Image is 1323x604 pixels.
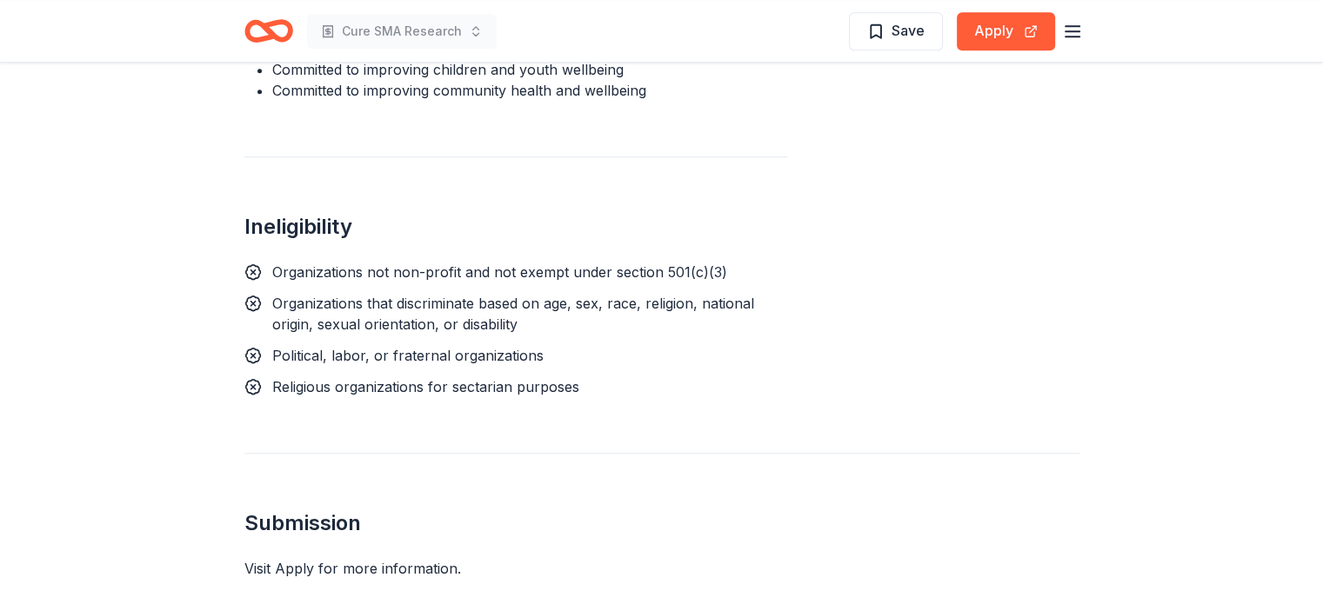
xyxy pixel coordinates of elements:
[272,263,727,281] span: Organizations not non-profit and not exempt under section 501(c)(3)
[272,347,544,364] span: Political, labor, or fraternal organizations
[272,80,787,101] li: Committed to improving community health and wellbeing
[307,14,497,49] button: Cure SMA Research
[244,509,1079,537] h2: Submission
[272,59,787,80] li: Committed to improving children and youth wellbeing
[244,558,1079,579] div: Visit Apply for more information.
[892,19,925,42] span: Save
[957,12,1055,50] button: Apply
[272,378,579,395] span: Religious organizations for sectarian purposes
[342,21,462,42] span: Cure SMA Research
[244,213,787,241] h2: Ineligibility
[244,10,293,51] a: Home
[272,295,754,333] span: Organizations that discriminate based on age, sex, race, religion, national origin, sexual orient...
[849,12,943,50] button: Save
